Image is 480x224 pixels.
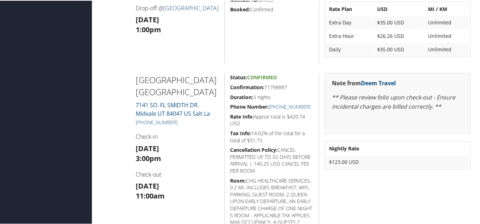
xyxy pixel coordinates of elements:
[136,24,161,34] strong: 1:00pm
[332,93,455,110] em: ** Please review folio upon check-out - Ensure incidental charges are billed correctly. **
[230,103,269,109] strong: Phone Number:
[326,2,373,15] th: Rate Plan
[136,100,210,117] a: 7141 SO. FL SMIDTH DR.Midvale UT 84047 US Salt La
[230,113,254,119] strong: Rate Info:
[269,103,310,109] a: [PHONE_NUMBER]
[326,29,373,42] td: Extra Hour
[136,180,159,190] strong: [DATE]
[326,155,469,168] td: $123.00 USD
[326,142,469,154] th: Nightly Rate
[230,93,314,100] h5: 3 nights
[230,5,314,12] h5: Confirmed
[326,16,373,28] td: Extra Day
[425,2,469,15] th: MI / KM
[136,132,219,140] h4: Check-in
[163,4,218,11] a: [GEOGRAPHIC_DATA]
[230,113,314,126] h5: Approx total is $420.74 USD
[230,73,247,80] strong: Status:
[374,42,424,55] td: $35.00 USD
[247,73,277,80] span: Confirmed
[230,129,251,136] strong: Tax Info:
[230,146,277,153] strong: Cancellation Policy:
[374,2,424,15] th: USD
[425,16,469,28] td: Unlimited
[136,118,177,125] a: [PHONE_NUMBER]
[425,42,469,55] td: Unlimited
[136,153,161,162] strong: 3:00pm
[326,42,373,55] td: Daily
[374,29,424,42] td: $26.26 USD
[230,5,250,12] strong: Booked:
[136,14,159,24] strong: [DATE]
[136,73,219,97] h2: [GEOGRAPHIC_DATA] [GEOGRAPHIC_DATA]
[230,93,253,100] strong: Duration:
[361,79,396,86] a: Deem Travel
[425,29,469,42] td: Unlimited
[230,177,246,183] strong: Room:
[374,16,424,28] td: $35.00 USD
[136,170,219,178] h4: Check-out
[136,190,165,200] strong: 11:00am
[230,83,264,90] strong: Confirmation:
[136,143,159,153] strong: [DATE]
[332,79,396,86] strong: Note from
[230,146,314,173] h5: CANCEL PERMITTED UP TO 02 DAYS BEFORE ARRIVAL | 140.25 USD CANCEL FEE PER ROOM
[136,4,219,11] h4: Drop-off @
[230,83,314,90] h5: 71798887
[230,129,314,143] h5: 14.02% of the total for a total of $51.73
